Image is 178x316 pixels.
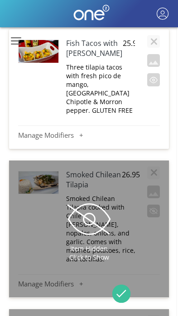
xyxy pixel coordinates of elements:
img: Image Preview [19,40,58,63]
h4: Fish Tacos with [PERSON_NAME] [66,38,122,58]
p: Three tilapia tacos with fresh pico de mango, [GEOGRAPHIC_DATA] Chipotle & Morron pepper. GLUTEN ... [66,63,136,115]
span: Item Hidden [70,244,108,253]
button: Add an image to this item [147,54,160,67]
span: Click to Show [69,253,109,261]
button: Manage Modifiers [18,130,160,140]
button: Exclude this item when you publish your menu [147,73,160,86]
img: One2 Logo [73,5,110,20]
